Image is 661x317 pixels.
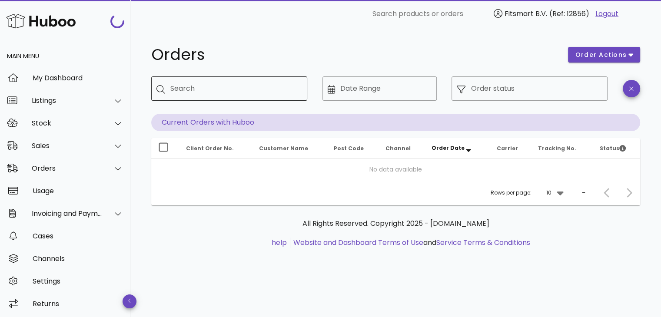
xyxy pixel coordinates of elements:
div: Channels [33,254,123,263]
li: and [290,238,530,248]
a: Logout [595,9,618,19]
span: Tracking No. [538,145,576,152]
span: Post Code [333,145,363,152]
th: Customer Name [252,138,327,159]
span: (Ref: 12856) [549,9,589,19]
th: Tracking No. [531,138,593,159]
td: No data available [151,159,640,180]
span: Customer Name [259,145,308,152]
button: order actions [568,47,640,63]
th: Post Code [326,138,378,159]
span: Status [600,145,626,152]
span: Order Date [432,144,465,152]
img: Huboo Logo [6,12,76,30]
span: Channel [385,145,411,152]
th: Client Order No. [179,138,252,159]
div: Invoicing and Payments [32,209,103,218]
div: – [582,189,585,197]
div: My Dashboard [33,74,123,82]
th: Order Date: Sorted descending. Activate to remove sorting. [425,138,489,159]
th: Channel [379,138,425,159]
a: Service Terms & Conditions [436,238,530,248]
a: help [272,238,287,248]
span: Client Order No. [186,145,234,152]
div: 10Rows per page: [546,186,565,200]
th: Status [593,138,640,159]
div: Sales [32,142,103,150]
a: Website and Dashboard Terms of Use [293,238,423,248]
div: Rows per page: [491,180,565,205]
p: Current Orders with Huboo [151,114,640,131]
div: Usage [33,187,123,195]
div: Orders [32,164,103,172]
span: Carrier [496,145,518,152]
p: All Rights Reserved. Copyright 2025 - [DOMAIN_NAME] [158,218,633,229]
div: Listings [32,96,103,105]
div: Cases [33,232,123,240]
div: 10 [546,189,551,197]
th: Carrier [489,138,531,159]
div: Settings [33,277,123,285]
div: Returns [33,300,123,308]
h1: Orders [151,47,558,63]
span: order actions [575,50,627,59]
div: Stock [32,119,103,127]
span: Fitsmart B.V. [505,9,547,19]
